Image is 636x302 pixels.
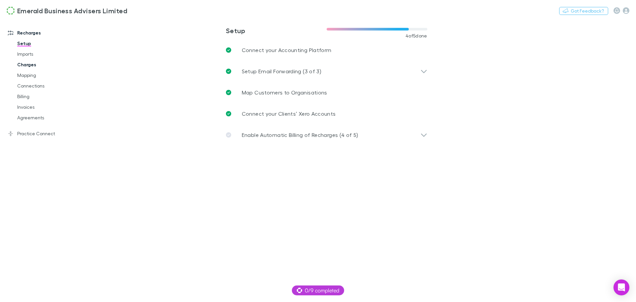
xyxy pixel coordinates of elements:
a: Emerald Business Advisers Limited [3,3,131,19]
a: Recharges [1,28,89,38]
h3: Setup [226,27,327,34]
a: Billing [11,91,89,102]
a: Practice Connect [1,128,89,139]
a: Connect your Accounting Platform [221,39,433,61]
a: Imports [11,49,89,59]
div: Enable Automatic Billing of Recharges (4 of 5) [221,124,433,146]
p: Map Customers to Organisations [242,89,327,96]
a: Agreements [11,112,89,123]
a: Invoices [11,102,89,112]
a: Setup [11,38,89,49]
p: Enable Automatic Billing of Recharges (4 of 5) [242,131,358,139]
img: Emerald Business Advisers Limited's Logo [7,7,15,15]
a: Connections [11,81,89,91]
a: Mapping [11,70,89,81]
a: Map Customers to Organisations [221,82,433,103]
a: Charges [11,59,89,70]
span: 4 of 5 done [405,33,427,38]
button: Got Feedback? [559,7,608,15]
a: Connect your Clients’ Xero Accounts [221,103,433,124]
div: Setup Email Forwarding (3 of 3) [221,61,433,82]
p: Setup Email Forwarding (3 of 3) [242,67,321,75]
div: Open Intercom Messenger [613,279,629,295]
p: Connect your Accounting Platform [242,46,332,54]
h3: Emerald Business Advisers Limited [17,7,127,15]
p: Connect your Clients’ Xero Accounts [242,110,336,118]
